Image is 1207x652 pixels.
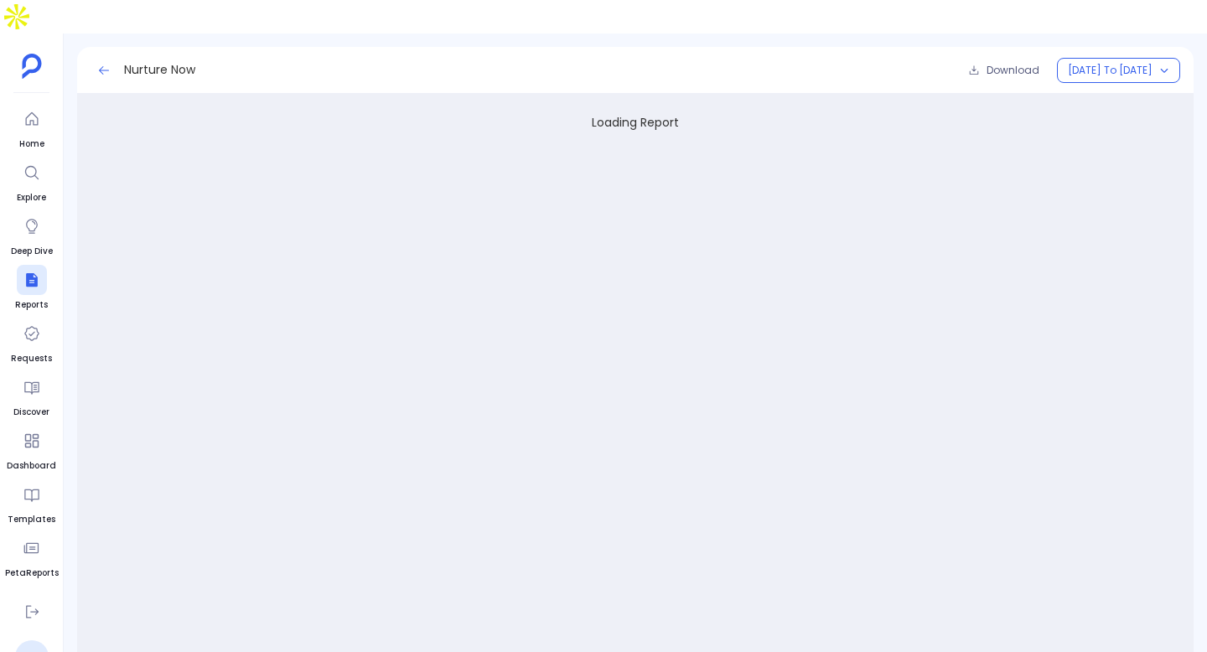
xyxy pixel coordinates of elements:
span: Reports [15,298,48,312]
a: Deep Dive [11,211,53,258]
button: [DATE] to [DATE] [1057,58,1180,83]
a: PetaReports [5,533,59,580]
span: Nurture Now [124,61,195,79]
span: Dashboard [7,459,56,473]
a: Home [17,104,47,151]
a: Reports [15,265,48,312]
a: Discover [13,372,49,419]
img: petavue logo [22,54,42,79]
span: Explore [17,191,47,204]
span: [DATE] to [DATE] [1068,64,1153,77]
div: Loading Report [592,114,679,132]
span: Templates [8,513,55,526]
span: Home [17,137,47,151]
a: Requests [11,318,52,365]
span: Download [987,64,1039,77]
a: Explore [17,158,47,204]
span: PetaReports [5,567,59,580]
a: Data Hub [10,587,53,634]
span: Requests [11,352,52,365]
span: Discover [13,406,49,419]
a: Dashboard [7,426,56,473]
span: Deep Dive [11,245,53,258]
button: Download [957,58,1050,83]
a: Templates [8,479,55,526]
